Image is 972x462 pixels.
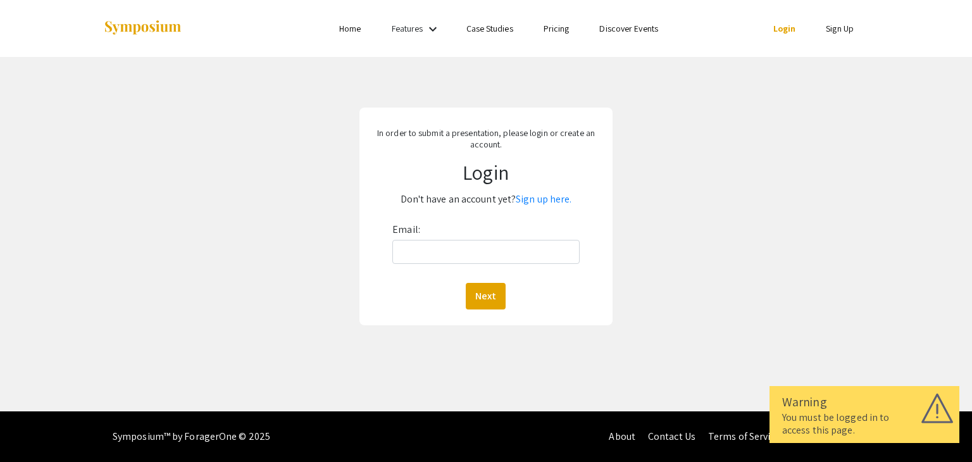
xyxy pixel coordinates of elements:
div: Symposium™ by ForagerOne © 2025 [113,411,270,462]
div: Warning [782,392,947,411]
button: Next [466,283,506,309]
a: Sign Up [826,23,854,34]
a: Login [773,23,796,34]
p: In order to submit a presentation, please login or create an account. [369,127,602,150]
h1: Login [369,160,602,184]
a: Pricing [544,23,570,34]
mat-icon: Expand Features list [425,22,440,37]
a: About [609,430,635,443]
a: Home [339,23,361,34]
a: Discover Events [599,23,658,34]
p: Don't have an account yet? [369,189,602,209]
a: Terms of Service [708,430,780,443]
label: Email: [392,220,420,240]
img: Symposium by ForagerOne [103,20,182,37]
a: Case Studies [466,23,513,34]
div: You must be logged in to access this page. [782,411,947,437]
a: Features [392,23,423,34]
a: Contact Us [648,430,695,443]
a: Sign up here. [516,192,571,206]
